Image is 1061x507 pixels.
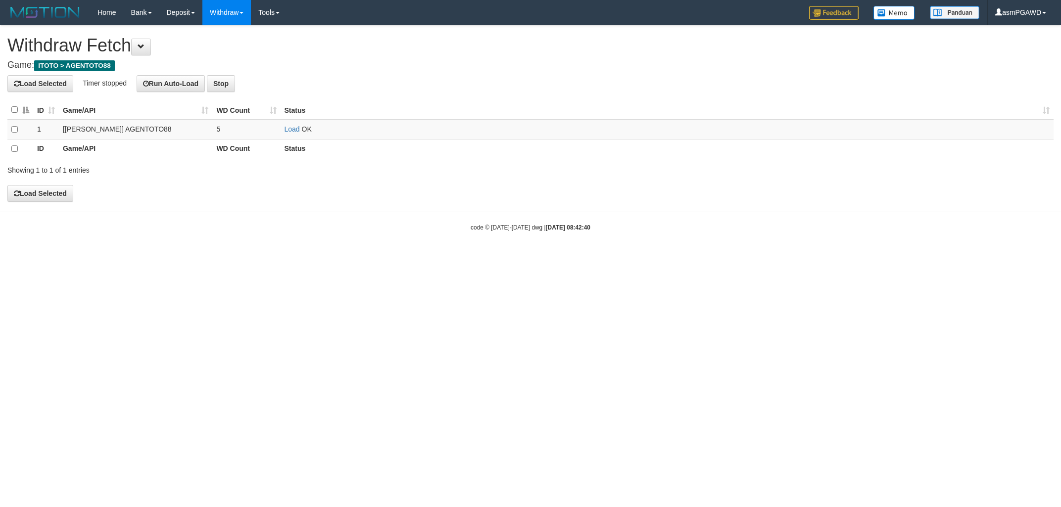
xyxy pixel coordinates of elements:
[809,6,859,20] img: Feedback.jpg
[471,224,590,231] small: code © [DATE]-[DATE] dwg |
[7,161,434,175] div: Showing 1 to 1 of 1 entries
[34,60,115,71] span: ITOTO > AGENTOTO88
[285,125,300,133] a: Load
[7,36,1054,55] h1: Withdraw Fetch
[59,100,212,120] th: Game/API: activate to sort column ascending
[207,75,235,92] button: Stop
[7,75,73,92] button: Load Selected
[137,75,205,92] button: Run Auto-Load
[33,100,59,120] th: ID: activate to sort column ascending
[212,139,280,158] th: WD Count
[281,139,1054,158] th: Status
[546,224,590,231] strong: [DATE] 08:42:40
[212,100,280,120] th: WD Count: activate to sort column ascending
[281,100,1054,120] th: Status: activate to sort column ascending
[7,185,73,202] button: Load Selected
[873,6,915,20] img: Button%20Memo.svg
[33,120,59,139] td: 1
[33,139,59,158] th: ID
[59,120,212,139] td: [[PERSON_NAME]] AGENTOTO88
[83,79,127,87] span: Timer stopped
[7,60,1054,70] h4: Game:
[59,139,212,158] th: Game/API
[302,125,312,133] span: OK
[216,125,220,133] span: 5
[7,5,83,20] img: MOTION_logo.png
[930,6,979,19] img: panduan.png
